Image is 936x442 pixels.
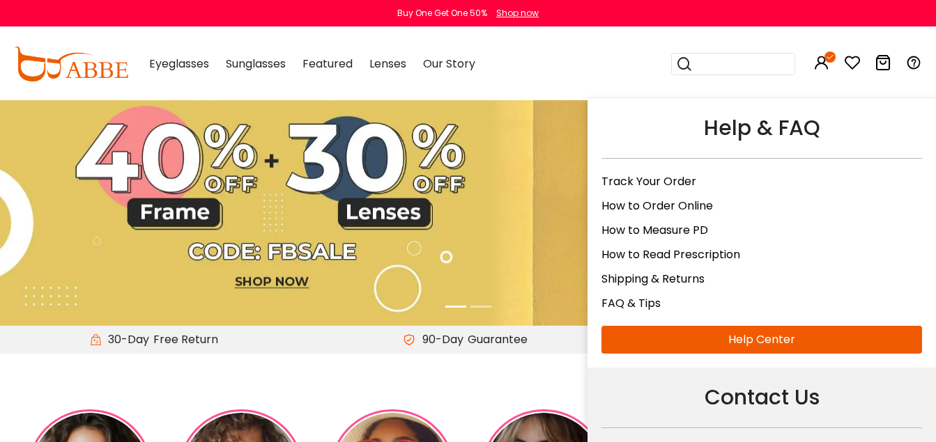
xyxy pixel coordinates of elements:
[601,198,713,214] a: How to Order Online
[369,56,406,72] span: Lenses
[415,331,463,348] span: 90-Day
[489,7,539,19] a: Shop now
[601,246,740,262] a: How to Read Prescription
[601,112,922,159] div: Help & FAQ
[601,326,922,354] a: Help Center
[601,222,708,238] a: How to Measure PD
[149,56,209,72] span: Eyeglasses
[397,7,487,19] div: Buy One Get One 50%
[496,7,539,19] div: Shop now
[226,56,286,72] span: Sunglasses
[423,56,475,72] span: Our Story
[601,295,661,311] a: FAQ & Tips
[14,47,128,81] img: abbeglasses.com
[601,271,705,287] a: Shipping & Returns
[101,331,149,348] span: 30-Day
[601,381,922,428] div: Contact Us
[601,173,696,189] a: Track Your Order
[149,331,222,348] div: Free Return
[463,331,532,348] div: Guarantee
[302,56,353,72] span: Featured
